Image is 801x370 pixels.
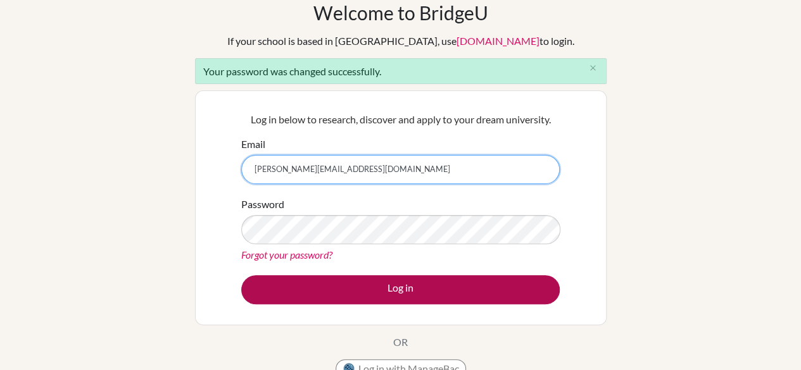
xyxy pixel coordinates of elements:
[241,249,332,261] a: Forgot your password?
[227,34,574,49] div: If your school is based in [GEOGRAPHIC_DATA], use to login.
[241,197,284,212] label: Password
[241,112,560,127] p: Log in below to research, discover and apply to your dream university.
[581,59,606,78] button: Close
[241,275,560,304] button: Log in
[195,58,607,84] div: Your password was changed successfully.
[241,137,265,152] label: Email
[313,1,488,24] h1: Welcome to BridgeU
[588,63,598,73] i: close
[457,35,539,47] a: [DOMAIN_NAME]
[393,335,408,350] p: OR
